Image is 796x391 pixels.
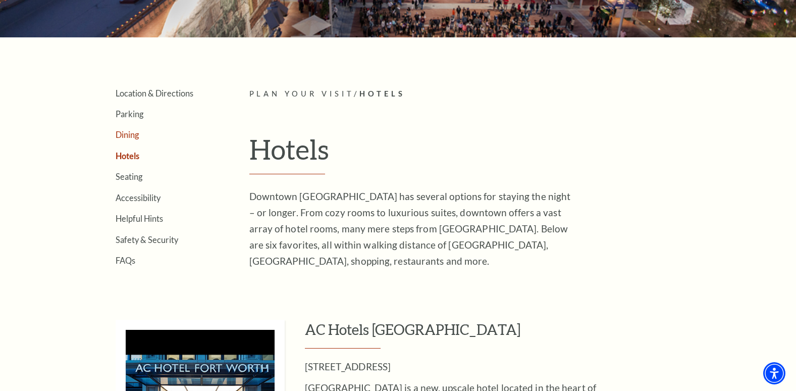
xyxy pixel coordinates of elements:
p: / [249,88,711,101]
a: Seating [116,172,142,181]
a: Dining [116,130,139,139]
span: Plan Your Visit [249,89,354,98]
a: Parking [116,109,143,119]
a: Accessibility [116,193,161,203]
a: Safety & Security [116,235,178,245]
a: Hotels [116,151,139,161]
a: Helpful Hints [116,214,163,223]
a: FAQs [116,256,135,265]
div: Accessibility Menu [763,362,785,384]
p: [STREET_ADDRESS] [305,359,633,375]
h1: Hotels [249,133,711,174]
p: Downtown [GEOGRAPHIC_DATA] has several options for staying the night – or longer. From cozy rooms... [249,188,577,269]
a: Location & Directions [116,88,193,98]
span: Hotels [359,89,405,98]
h3: AC Hotels [GEOGRAPHIC_DATA] [305,320,711,349]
